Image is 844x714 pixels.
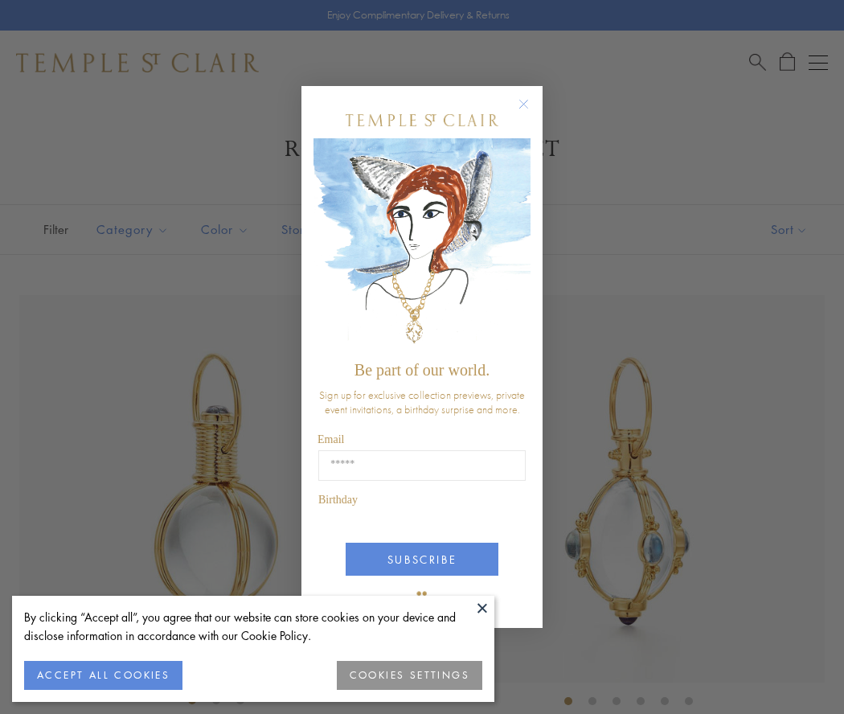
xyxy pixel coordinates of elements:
img: c4a9eb12-d91a-4d4a-8ee0-386386f4f338.jpeg [313,138,531,353]
button: COOKIES SETTINGS [337,661,482,690]
input: Email [318,450,526,481]
img: Temple St. Clair [346,114,498,126]
div: By clicking “Accept all”, you agree that our website can store cookies on your device and disclos... [24,608,482,645]
button: SUBSCRIBE [346,543,498,576]
span: Email [318,433,344,445]
button: ACCEPT ALL COOKIES [24,661,182,690]
button: Close dialog [522,102,542,122]
img: TSC [406,580,438,612]
span: Sign up for exclusive collection previews, private event invitations, a birthday surprise and more. [319,388,525,416]
span: Birthday [318,494,358,506]
span: Be part of our world. [354,361,490,379]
